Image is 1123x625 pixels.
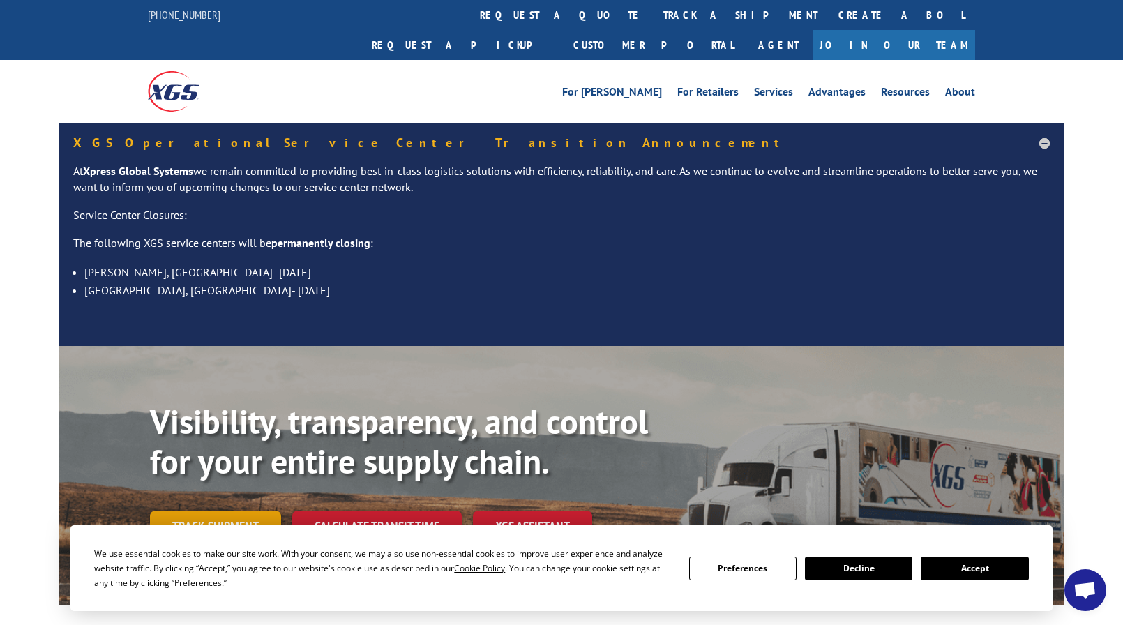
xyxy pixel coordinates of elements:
a: Request a pickup [361,30,563,60]
p: At we remain committed to providing best-in-class logistics solutions with efficiency, reliabilit... [73,163,1050,208]
strong: Xpress Global Systems [83,164,193,178]
div: We use essential cookies to make our site work. With your consent, we may also use non-essential ... [94,546,672,590]
li: [PERSON_NAME], [GEOGRAPHIC_DATA]- [DATE] [84,263,1050,281]
button: Preferences [689,557,797,580]
a: About [945,86,975,102]
a: Open chat [1064,569,1106,611]
a: [PHONE_NUMBER] [148,8,220,22]
button: Accept [921,557,1028,580]
a: Calculate transit time [292,511,462,541]
a: For Retailers [677,86,739,102]
span: Cookie Policy [454,562,505,574]
li: [GEOGRAPHIC_DATA], [GEOGRAPHIC_DATA]- [DATE] [84,281,1050,299]
a: Advantages [808,86,866,102]
a: Services [754,86,793,102]
p: The following XGS service centers will be : [73,235,1050,263]
span: Preferences [174,577,222,589]
a: Resources [881,86,930,102]
h5: XGS Operational Service Center Transition Announcement [73,137,1050,149]
b: Visibility, transparency, and control for your entire supply chain. [150,400,648,483]
a: For [PERSON_NAME] [562,86,662,102]
div: Cookie Consent Prompt [70,525,1053,611]
a: Customer Portal [563,30,744,60]
a: Join Our Team [813,30,975,60]
strong: permanently closing [271,236,370,250]
a: XGS ASSISTANT [473,511,592,541]
a: Agent [744,30,813,60]
button: Decline [805,557,912,580]
u: Service Center Closures: [73,208,187,222]
a: Track shipment [150,511,281,540]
